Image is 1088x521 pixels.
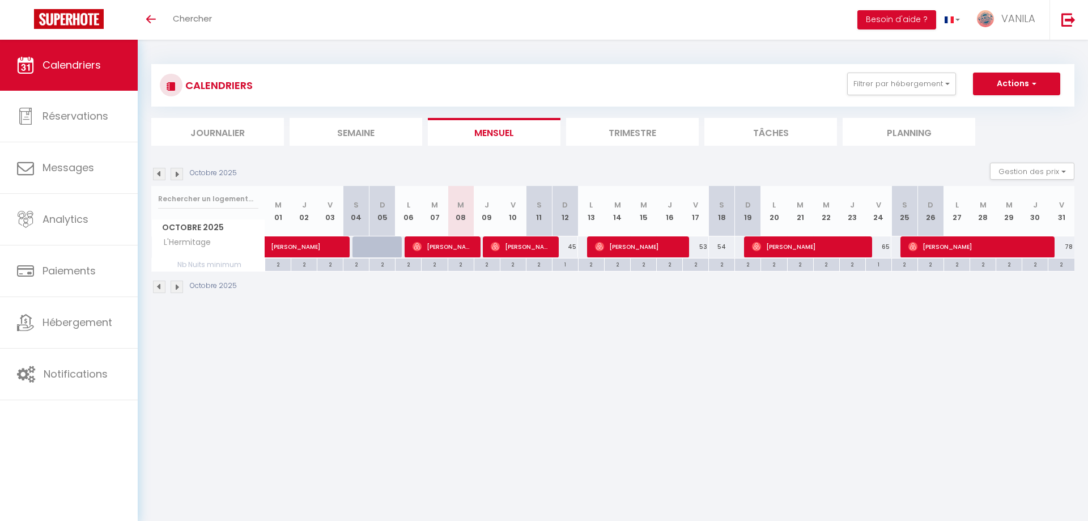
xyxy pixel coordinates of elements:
[865,236,891,257] div: 65
[973,73,1060,95] button: Actions
[735,259,760,269] div: 2
[908,236,1047,257] span: [PERSON_NAME]
[683,259,708,269] div: 2
[526,259,552,269] div: 2
[158,189,258,209] input: Rechercher un logement...
[566,118,699,146] li: Trimestre
[605,259,630,269] div: 2
[42,315,112,329] span: Hébergement
[814,259,839,269] div: 2
[1048,236,1074,257] div: 78
[42,264,96,278] span: Paiements
[918,259,943,269] div: 2
[42,212,88,226] span: Analytics
[761,186,787,236] th: 20
[788,259,813,269] div: 2
[562,200,568,210] abbr: D
[735,186,761,236] th: 19
[876,200,881,210] abbr: V
[343,259,369,269] div: 2
[850,200,855,210] abbr: J
[668,200,672,210] abbr: J
[500,259,526,269] div: 2
[152,259,265,271] span: Nb Nuits minimum
[745,200,751,210] abbr: D
[1006,200,1013,210] abbr: M
[823,200,830,210] abbr: M
[537,200,542,210] abbr: S
[709,259,734,269] div: 2
[182,73,253,98] h3: CALENDRIERS
[265,236,291,258] a: [PERSON_NAME]
[847,73,956,95] button: Filtrer par hébergement
[484,200,489,210] abbr: J
[422,259,447,269] div: 2
[579,259,604,269] div: 2
[683,186,709,236] th: 17
[428,118,560,146] li: Mensuel
[343,186,369,236] th: 04
[291,186,317,236] th: 02
[491,236,551,257] span: [PERSON_NAME]
[595,236,682,257] span: [PERSON_NAME]
[431,200,438,210] abbr: M
[154,236,214,249] span: L'Hermitage
[578,186,604,236] th: 13
[657,186,683,236] th: 16
[511,200,516,210] abbr: V
[752,236,865,257] span: [PERSON_NAME]
[928,200,933,210] abbr: D
[892,259,917,269] div: 2
[709,186,735,236] th: 18
[1061,12,1076,27] img: logout
[302,200,307,210] abbr: J
[152,219,265,236] span: Octobre 2025
[944,186,970,236] th: 27
[552,259,578,269] div: 1
[640,200,647,210] abbr: M
[500,186,526,236] th: 10
[589,200,593,210] abbr: L
[865,186,891,236] th: 24
[396,259,421,269] div: 2
[474,259,500,269] div: 2
[354,200,359,210] abbr: S
[631,259,656,269] div: 2
[977,10,994,27] img: ...
[839,186,865,236] th: 23
[843,118,975,146] li: Planning
[787,186,813,236] th: 21
[840,259,865,269] div: 2
[704,118,837,146] li: Tâches
[271,230,349,252] span: [PERSON_NAME]
[552,186,578,236] th: 12
[265,259,291,269] div: 2
[917,186,943,236] th: 26
[1022,259,1048,269] div: 2
[380,200,385,210] abbr: D
[657,259,682,269] div: 2
[42,160,94,175] span: Messages
[1022,186,1048,236] th: 30
[369,186,396,236] th: 05
[996,186,1022,236] th: 29
[1001,11,1035,26] span: VANILA
[413,236,473,257] span: [PERSON_NAME]
[317,186,343,236] th: 03
[797,200,804,210] abbr: M
[813,186,839,236] th: 22
[683,236,709,257] div: 53
[369,259,395,269] div: 2
[407,200,410,210] abbr: L
[190,281,237,291] p: Octobre 2025
[422,186,448,236] th: 07
[448,259,474,269] div: 2
[605,186,631,236] th: 14
[526,186,552,236] th: 11
[328,200,333,210] abbr: V
[396,186,422,236] th: 06
[173,12,212,24] span: Chercher
[866,259,891,269] div: 1
[42,58,101,72] span: Calendriers
[990,163,1074,180] button: Gestion des prix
